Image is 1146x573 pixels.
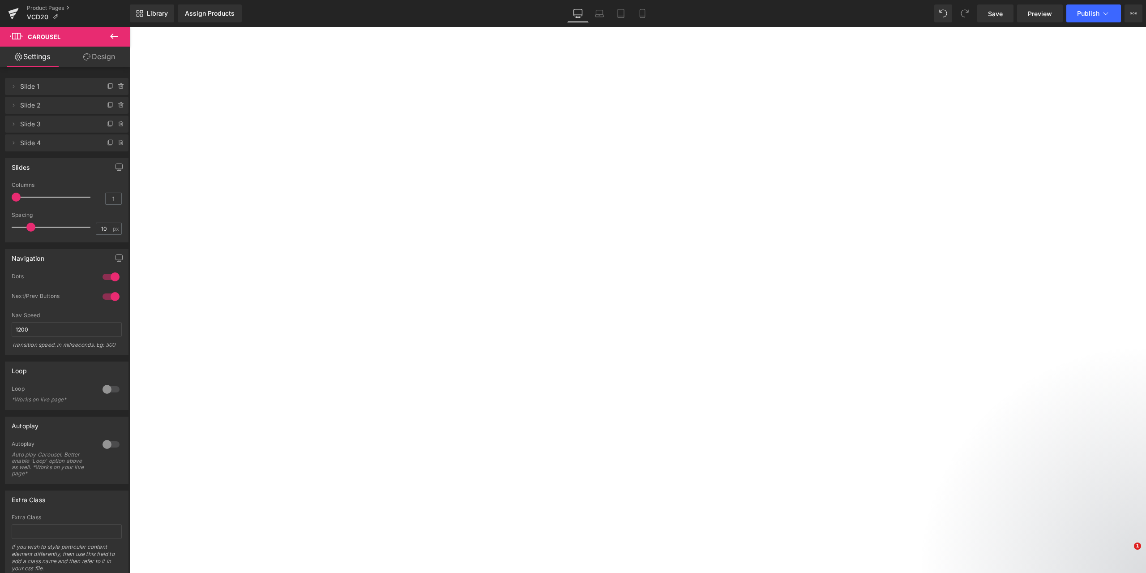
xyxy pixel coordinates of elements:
span: px [113,226,120,232]
div: Autoplay [12,440,94,450]
div: Nav Speed [12,312,122,319]
div: Extra Class [12,491,45,504]
span: Slide 4 [20,134,95,151]
div: Autoplay [12,417,38,430]
a: Tablet [610,4,632,22]
div: Next/Prev Buttons [12,293,94,302]
button: Publish [1066,4,1121,22]
div: Loop [12,362,27,375]
button: More [1125,4,1142,22]
a: Product Pages [27,4,130,12]
button: Undo [934,4,952,22]
span: Slide 3 [20,116,95,133]
div: Navigation [12,250,44,262]
span: Save [988,9,1003,18]
div: Dots [12,273,94,282]
a: Preview [1017,4,1063,22]
div: Spacing [12,212,122,218]
div: Loop [12,385,94,395]
div: Auto play Carousel. Better enable 'Loop' option above as well. *Works on your live page* [12,452,92,477]
span: Slide 2 [20,97,95,114]
span: Carousel [28,33,60,40]
span: Library [147,9,168,17]
span: Preview [1028,9,1052,18]
button: Redo [956,4,974,22]
a: Desktop [567,4,589,22]
iframe: Intercom live chat [1116,543,1137,564]
a: New Library [130,4,174,22]
span: VCD20 [27,13,48,21]
div: *Works on live page* [12,396,92,403]
span: 1 [1134,543,1141,550]
a: Mobile [632,4,653,22]
div: Slides [12,159,30,171]
a: Laptop [589,4,610,22]
span: Slide 1 [20,78,95,95]
a: Design [67,47,132,67]
div: Columns [12,182,122,188]
div: Assign Products [185,10,235,17]
div: Extra Class [12,514,122,521]
span: Publish [1077,10,1099,17]
div: Transition speed. in miliseconds. Eg: 300 [12,341,122,354]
